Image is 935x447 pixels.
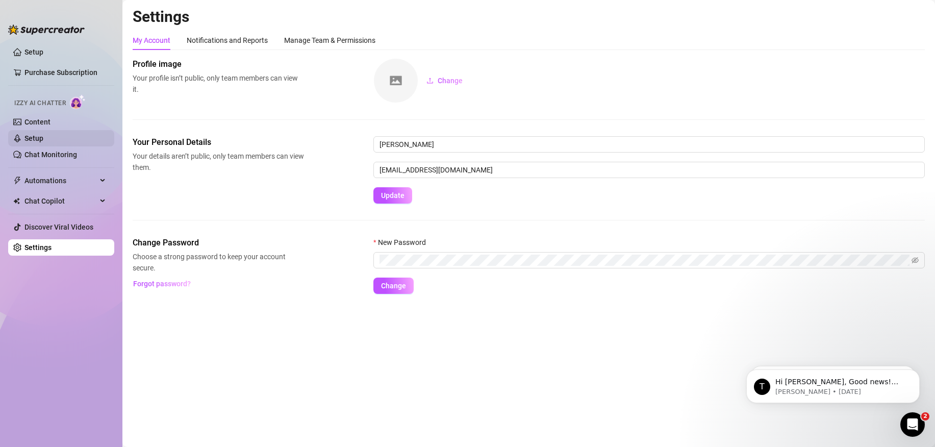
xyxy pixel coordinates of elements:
[284,35,375,46] div: Manage Team & Permissions
[14,98,66,108] span: Izzy AI Chatter
[381,191,405,200] span: Update
[381,282,406,290] span: Change
[187,35,268,46] div: Notifications and Reports
[373,237,433,248] label: New Password
[8,24,85,35] img: logo-BBDzfeDw.svg
[133,136,304,148] span: Your Personal Details
[24,118,50,126] a: Content
[133,251,304,274] span: Choose a strong password to keep your account secure.
[133,237,304,249] span: Change Password
[24,193,97,209] span: Chat Copilot
[13,177,21,185] span: thunderbolt
[380,255,909,266] input: New Password
[24,64,106,81] a: Purchase Subscription
[24,134,43,142] a: Setup
[133,7,925,27] h2: Settings
[133,276,191,292] button: Forgot password?
[418,72,471,89] button: Change
[24,48,43,56] a: Setup
[24,223,93,231] a: Discover Viral Videos
[133,58,304,70] span: Profile image
[373,162,925,178] input: Enter new email
[373,136,925,153] input: Enter name
[374,59,418,103] img: square-placeholder.png
[24,243,52,252] a: Settings
[24,151,77,159] a: Chat Monitoring
[731,348,935,419] iframe: Intercom notifications message
[133,280,191,288] span: Forgot password?
[921,412,929,420] span: 2
[24,172,97,189] span: Automations
[13,197,20,205] img: Chat Copilot
[426,77,434,84] span: upload
[133,35,170,46] div: My Account
[438,77,463,85] span: Change
[912,257,919,264] span: eye-invisible
[373,187,412,204] button: Update
[133,72,304,95] span: Your profile isn’t public, only team members can view it.
[900,412,925,437] iframe: Intercom live chat
[133,151,304,173] span: Your details aren’t public, only team members can view them.
[373,278,414,294] button: Change
[70,94,86,109] img: AI Chatter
